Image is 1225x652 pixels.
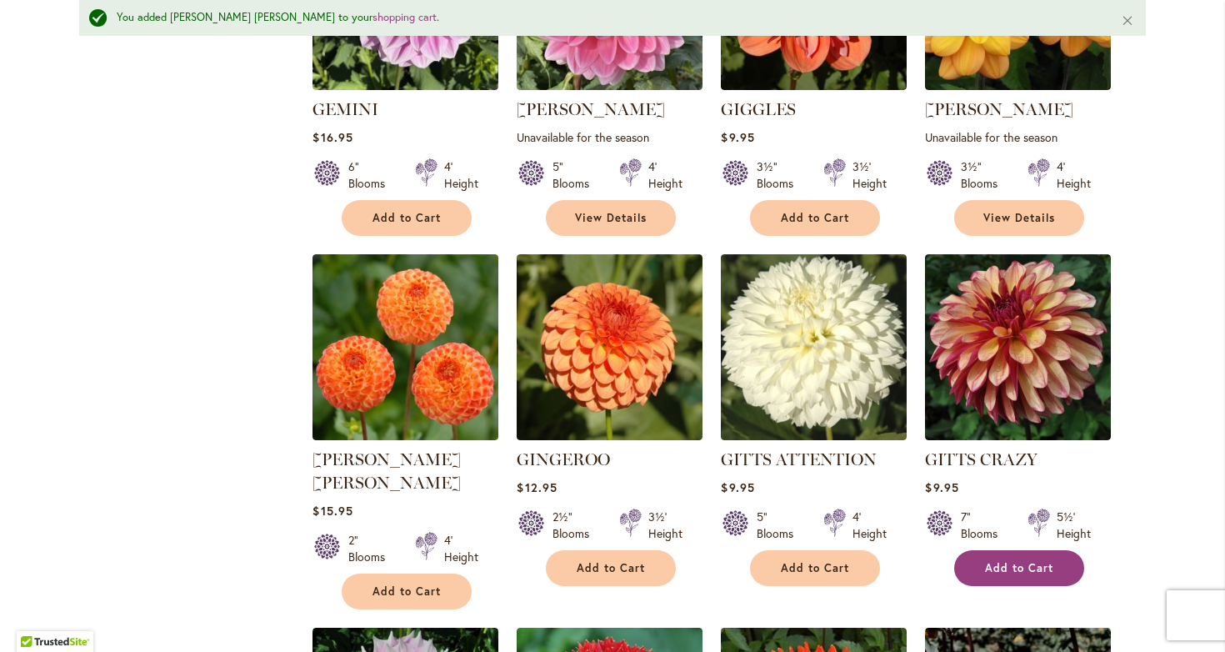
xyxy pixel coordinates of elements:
[721,78,907,93] a: GIGGLES
[517,99,665,119] a: [PERSON_NAME]
[517,428,702,444] a: GINGEROO
[925,449,1037,469] a: GITTS CRAZY
[312,449,461,493] a: [PERSON_NAME] [PERSON_NAME]
[517,129,702,145] p: Unavailable for the season
[12,593,59,639] iframe: Launch Accessibility Center
[721,479,754,495] span: $9.95
[312,503,352,519] span: $15.95
[444,158,478,192] div: 4' Height
[372,211,441,225] span: Add to Cart
[983,211,1055,225] span: View Details
[757,158,803,192] div: 3½" Blooms
[312,254,498,440] img: GINGER WILLO
[750,550,880,586] button: Add to Cart
[552,158,599,192] div: 5" Blooms
[517,78,702,93] a: Gerrie Hoek
[312,129,352,145] span: $16.95
[954,550,1084,586] button: Add to Cart
[348,158,395,192] div: 6" Blooms
[925,428,1111,444] a: Gitts Crazy
[925,479,958,495] span: $9.95
[925,99,1073,119] a: [PERSON_NAME]
[721,99,796,119] a: GIGGLES
[925,129,1111,145] p: Unavailable for the season
[517,254,702,440] img: GINGEROO
[757,509,803,542] div: 5" Blooms
[781,211,849,225] span: Add to Cart
[852,509,887,542] div: 4' Height
[954,200,1084,236] a: View Details
[721,254,907,440] img: GITTS ATTENTION
[342,200,472,236] button: Add to Cart
[781,561,849,575] span: Add to Cart
[372,584,441,599] span: Add to Cart
[546,200,676,236] a: View Details
[925,254,1111,440] img: Gitts Crazy
[852,158,887,192] div: 3½' Height
[117,10,1096,26] div: You added [PERSON_NAME] [PERSON_NAME] to your .
[721,428,907,444] a: GITTS ATTENTION
[312,78,498,93] a: GEMINI
[444,532,478,565] div: 4' Height
[552,509,599,542] div: 2½" Blooms
[517,479,557,495] span: $12.95
[517,449,610,469] a: GINGEROO
[721,129,754,145] span: $9.95
[1057,509,1091,542] div: 5½' Height
[648,509,682,542] div: 3½' Height
[312,428,498,444] a: GINGER WILLO
[575,211,647,225] span: View Details
[721,449,877,469] a: GITTS ATTENTION
[546,550,676,586] button: Add to Cart
[348,532,395,565] div: 2" Blooms
[925,78,1111,93] a: Ginger Snap
[312,99,378,119] a: GEMINI
[577,561,645,575] span: Add to Cart
[750,200,880,236] button: Add to Cart
[648,158,682,192] div: 4' Height
[985,561,1053,575] span: Add to Cart
[961,509,1007,542] div: 7" Blooms
[961,158,1007,192] div: 3½" Blooms
[1057,158,1091,192] div: 4' Height
[372,10,437,24] a: shopping cart
[342,574,472,609] button: Add to Cart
